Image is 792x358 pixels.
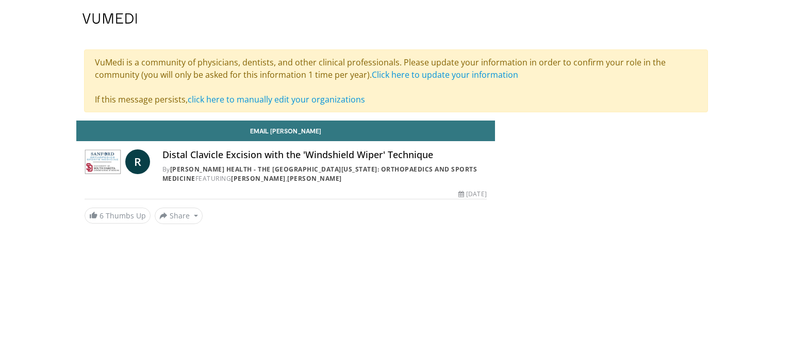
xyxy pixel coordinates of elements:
[85,149,121,174] img: Sanford Health - The University of South Dakota School of Medicine: Orthopaedics and Sports Medicine
[372,69,518,80] a: Click here to update your information
[84,49,708,112] div: VuMedi is a community of physicians, dentists, and other clinical professionals. Please update yo...
[231,174,286,183] a: [PERSON_NAME]
[188,94,365,105] a: click here to manually edit your organizations
[458,190,486,199] div: [DATE]
[162,165,477,183] a: [PERSON_NAME] Health - The [GEOGRAPHIC_DATA][US_STATE]: Orthopaedics and Sports Medicine
[82,13,137,24] img: VuMedi Logo
[162,149,487,161] h4: Distal Clavicle Excision with the 'Windshield Wiper' Technique
[100,211,104,220] span: 6
[85,208,151,224] a: 6 Thumbs Up
[162,165,487,183] div: By FEATURING ,
[76,121,495,141] a: Email [PERSON_NAME]
[287,174,342,183] a: [PERSON_NAME]
[125,149,150,174] a: R
[155,208,203,224] button: Share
